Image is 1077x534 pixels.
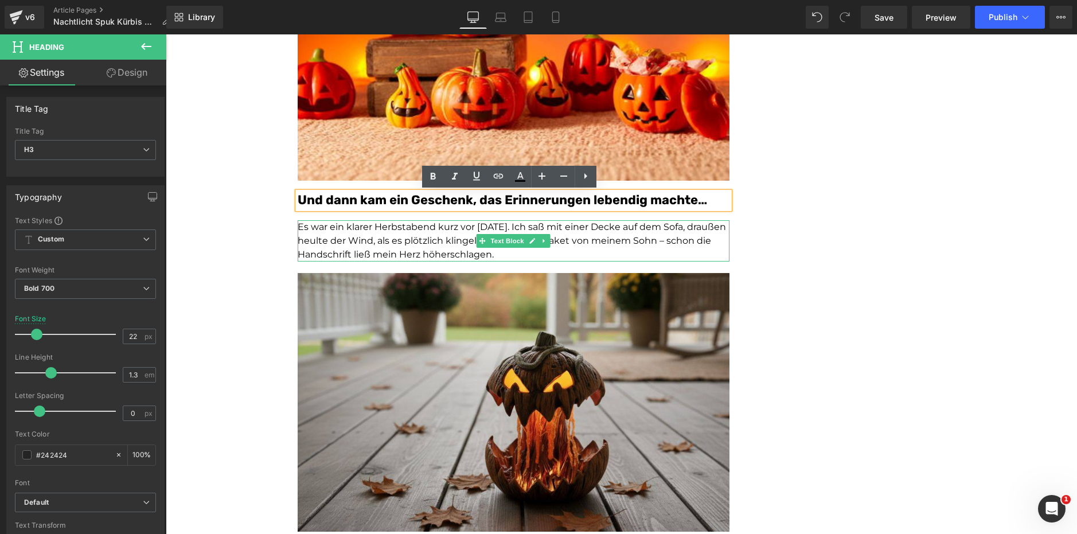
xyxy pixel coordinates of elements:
span: Text Block [323,200,361,213]
a: v6 [5,6,44,29]
div: Title Tag [15,98,49,114]
button: Publish [975,6,1045,29]
div: % [128,445,155,465]
span: Nachtlicht Spuk Kürbis ADV [53,17,157,26]
div: v6 [23,10,37,25]
a: Tablet [514,6,542,29]
span: em [145,371,154,379]
button: Undo [806,6,829,29]
a: Preview [912,6,970,29]
div: Text Transform [15,521,156,529]
iframe: Intercom live chat [1038,495,1066,523]
div: Letter Spacing [15,392,156,400]
b: Custom [38,235,64,244]
div: Line Height [15,353,156,361]
a: New Library [166,6,223,29]
span: Heading [29,42,64,52]
a: Expand / Collapse [373,200,385,213]
a: Mobile [542,6,569,29]
span: px [145,333,154,340]
a: Desktop [459,6,487,29]
div: Typography [15,186,62,202]
span: Preview [926,11,957,24]
a: Laptop [487,6,514,29]
button: More [1049,6,1072,29]
font: Und dann kam ein Geschenk, das Erinnerungen lebendig machte… [132,158,541,173]
button: Redo [833,6,856,29]
span: 1 [1062,495,1071,504]
div: Font [15,479,156,487]
div: Text Color [15,430,156,438]
a: Article Pages [53,6,179,15]
div: Font Size [15,315,46,323]
div: Title Tag [15,127,156,135]
a: Design [85,60,169,85]
b: Bold 700 [24,284,54,293]
div: Text Styles [15,216,156,225]
span: Library [188,12,215,22]
div: Font Weight [15,266,156,274]
span: Publish [989,13,1017,22]
span: px [145,410,154,417]
span: Save [875,11,893,24]
input: Color [36,449,110,461]
i: Default [24,498,49,508]
b: H3 [24,145,34,154]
